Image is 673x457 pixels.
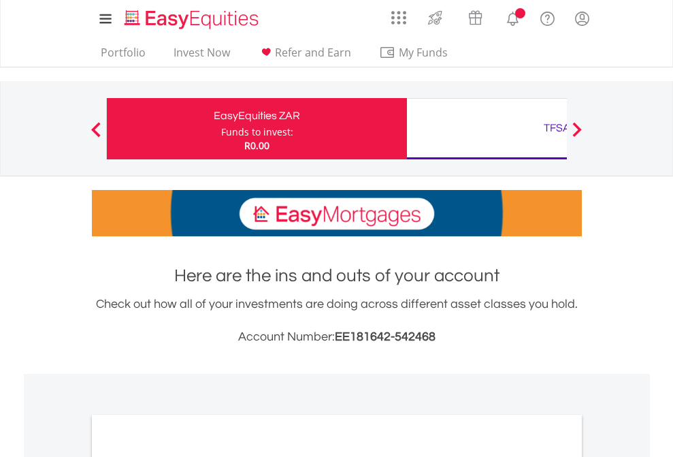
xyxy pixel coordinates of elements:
span: EE181642-542468 [335,330,436,343]
a: Vouchers [455,3,495,29]
img: EasyMortage Promotion Banner [92,190,582,236]
span: My Funds [379,44,468,61]
span: R0.00 [244,139,269,152]
a: AppsGrid [382,3,415,25]
a: Notifications [495,3,530,31]
a: My Profile [565,3,600,33]
h3: Account Number: [92,328,582,347]
img: EasyEquities_Logo.png [122,8,264,31]
img: vouchers-v2.svg [464,7,487,29]
div: Check out how all of your investments are doing across different asset classes you hold. [92,295,582,347]
div: EasyEquities ZAR [115,106,399,125]
button: Previous [82,129,110,142]
span: Refer and Earn [275,45,351,60]
a: Invest Now [168,46,235,67]
img: grid-menu-icon.svg [391,10,406,25]
div: Funds to invest: [221,125,293,139]
a: Refer and Earn [252,46,357,67]
img: thrive-v2.svg [424,7,446,29]
button: Next [563,129,591,142]
h1: Here are the ins and outs of your account [92,264,582,288]
a: Home page [119,3,264,31]
a: Portfolio [95,46,151,67]
a: FAQ's and Support [530,3,565,31]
